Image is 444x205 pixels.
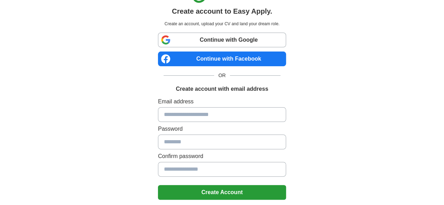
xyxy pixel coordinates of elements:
[159,21,285,27] p: Create an account, upload your CV and land your dream role.
[172,6,272,16] h1: Create account to Easy Apply.
[176,85,268,93] h1: Create account with email address
[158,52,286,66] a: Continue with Facebook
[214,72,230,79] span: OR
[158,152,286,160] label: Confirm password
[158,97,286,106] label: Email address
[158,185,286,200] button: Create Account
[158,125,286,133] label: Password
[158,33,286,47] a: Continue with Google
